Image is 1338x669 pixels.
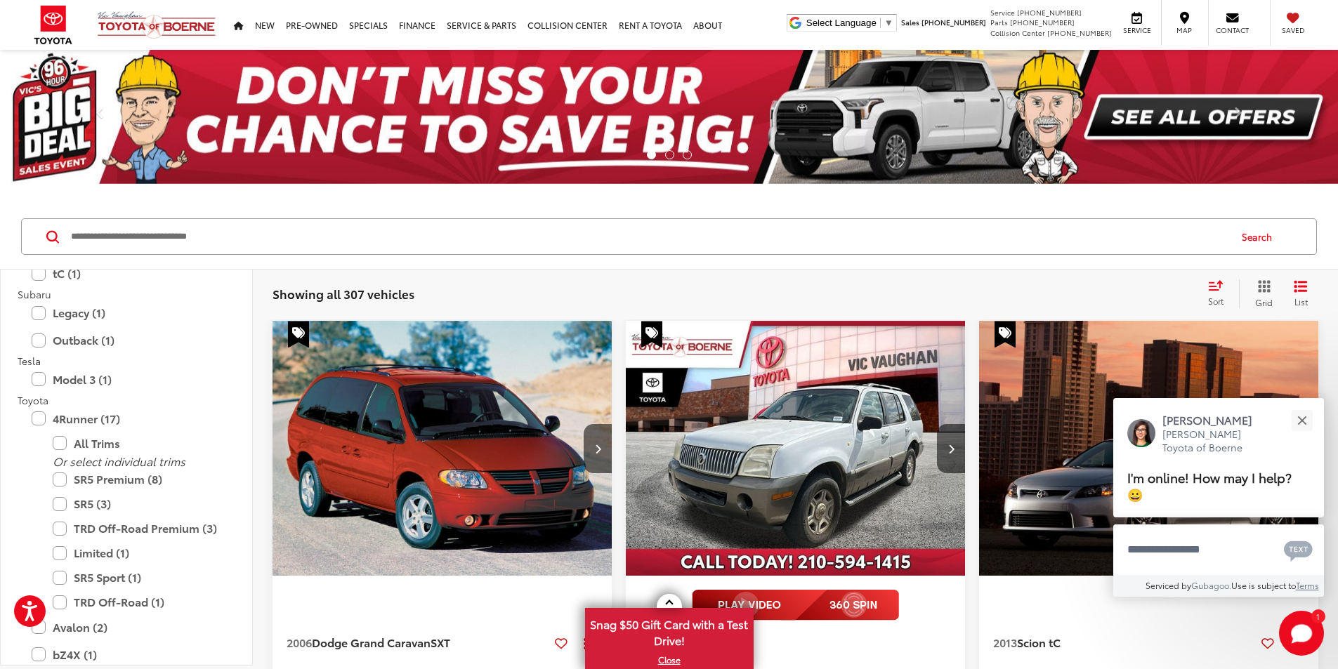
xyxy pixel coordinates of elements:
[70,220,1228,253] input: Search by Make, Model, or Keyword
[97,11,216,39] img: Vic Vaughan Toyota of Boerne
[586,609,752,652] span: Snag $50 Gift Card with a Test Drive!
[625,321,966,576] a: 2002 Mercury Mountaineer Base 114 WB2002 Mercury Mountaineer Base 114 WB2002 Mercury Mountaineer ...
[32,642,221,667] label: bZ4X (1)
[880,18,881,28] span: ​
[978,321,1320,576] div: 2013 Scion tC Base 0
[990,27,1045,38] span: Collision Center
[1113,398,1324,597] div: Close[PERSON_NAME][PERSON_NAME] Toyota of BoerneI'm online! How may I help? 😀Type your messageCha...
[625,321,966,577] img: 2002 Mercury Mountaineer Base 114 WB
[32,615,221,640] label: Avalon (2)
[1279,611,1324,656] button: Toggle Chat Window
[1278,25,1309,35] span: Saved
[1191,579,1231,591] a: Gubagoo.
[53,467,221,491] label: SR5 Premium (8)
[312,634,431,650] span: Dodge Grand Caravan
[273,285,414,302] span: Showing all 307 vehicles
[272,321,613,576] a: 2006 Dodge Grand Caravan SXT2006 Dodge Grand Caravan SXT2006 Dodge Grand Caravan SXT2006 Dodge Gr...
[1283,279,1318,307] button: List View
[1208,295,1224,307] span: Sort
[1169,25,1200,35] span: Map
[993,635,1256,650] a: 2013Scion tC
[53,541,221,565] label: Limited (1)
[1047,27,1112,38] span: [PHONE_NUMBER]
[573,630,598,655] button: Actions
[18,287,51,301] span: Subaru
[32,367,221,392] label: Model 3 (1)
[921,17,986,27] span: [PHONE_NUMBER]
[1146,579,1191,591] span: Serviced by
[1113,524,1324,575] textarea: Type your message
[990,17,1008,27] span: Parts
[1017,7,1082,18] span: [PHONE_NUMBER]
[978,321,1320,577] img: 2013 Scion tC Base
[806,18,877,28] span: Select Language
[978,321,1320,576] a: 2013 Scion tC Base2013 Scion tC Base2013 Scion tC Base2013 Scion tC Base
[1294,296,1308,307] span: List
[53,565,221,590] label: SR5 Sport (1)
[1228,219,1292,254] button: Search
[937,424,965,473] button: Next image
[990,7,1015,18] span: Service
[53,590,221,614] label: TRD Off-Road (1)
[993,634,1017,650] span: 2013
[1127,468,1292,503] span: I'm online! How may I help? 😀
[272,321,613,577] img: 2006 Dodge Grand Caravan SXT
[1162,412,1266,428] p: [PERSON_NAME]
[1121,25,1153,35] span: Service
[1239,279,1283,307] button: Grid View
[53,491,221,516] label: SR5 (3)
[1296,579,1319,591] a: Terms
[53,516,221,541] label: TRD Off-Road Premium (3)
[1017,634,1061,650] span: Scion tC
[288,321,309,347] span: Special
[1162,428,1266,455] p: [PERSON_NAME] Toyota of Boerne
[1255,296,1273,308] span: Grid
[272,321,613,576] div: 2006 Dodge Grand Caravan SXT 0
[1280,534,1317,565] button: Chat with SMS
[1279,611,1324,656] svg: Start Chat
[692,590,899,621] img: full motion video
[287,635,549,650] a: 2006Dodge Grand CaravanSXT
[806,18,893,28] a: Select Language​
[884,18,893,28] span: ▼
[431,634,450,650] span: SXT
[901,17,919,27] span: Sales
[1316,613,1320,619] span: 1
[32,406,221,431] label: 4Runner (17)
[53,453,185,469] i: Or select individual trims
[32,261,221,286] label: tC (1)
[18,354,41,368] span: Tesla
[53,431,221,456] label: All Trims
[584,637,586,649] span: dropdown dots
[1010,17,1075,27] span: [PHONE_NUMBER]
[18,393,48,407] span: Toyota
[625,321,966,576] div: 2002 Mercury Mountaineer Base 114 WB 0
[1231,579,1296,591] span: Use is subject to
[1201,279,1239,307] button: Select sort value
[584,424,612,473] button: Next image
[32,300,221,325] label: Legacy (1)
[995,321,1016,347] span: Special
[1287,405,1317,435] button: Close
[1216,25,1249,35] span: Contact
[32,328,221,352] label: Outback (1)
[641,321,662,347] span: Special
[1284,539,1313,562] svg: Text
[287,634,312,650] span: 2006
